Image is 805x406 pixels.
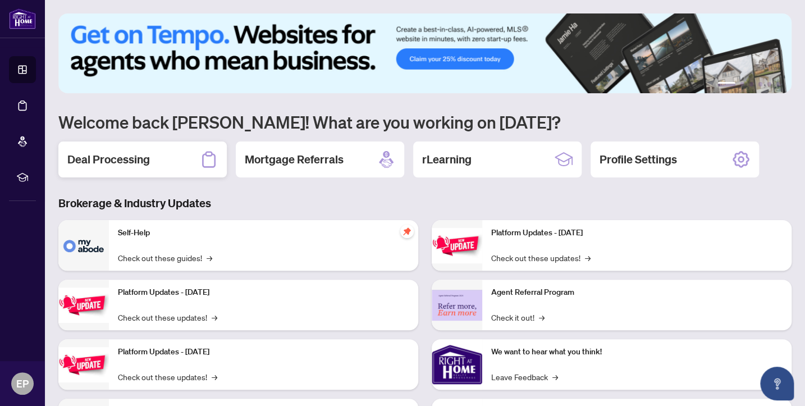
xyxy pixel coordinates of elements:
[491,252,591,264] a: Check out these updates!→
[118,346,409,358] p: Platform Updates - [DATE]
[58,13,792,93] img: Slide 0
[58,347,109,382] img: Platform Updates - July 21, 2025
[58,220,109,271] img: Self-Help
[118,311,217,323] a: Check out these updates!→
[491,286,783,299] p: Agent Referral Program
[16,376,29,391] span: EP
[585,252,591,264] span: →
[539,311,545,323] span: →
[491,311,545,323] a: Check it out!→
[432,339,482,390] img: We want to hear what you think!
[776,82,780,86] button: 6
[212,311,217,323] span: →
[58,111,792,133] h1: Welcome back [PERSON_NAME]! What are you working on [DATE]?
[758,82,762,86] button: 4
[432,290,482,321] img: Agent Referral Program
[118,286,409,299] p: Platform Updates - [DATE]
[118,371,217,383] a: Check out these updates!→
[9,8,36,29] img: logo
[432,228,482,263] img: Platform Updates - June 23, 2025
[552,371,558,383] span: →
[400,225,414,238] span: pushpin
[118,252,212,264] a: Check out these guides!→
[491,227,783,239] p: Platform Updates - [DATE]
[245,152,344,167] h2: Mortgage Referrals
[118,227,409,239] p: Self-Help
[717,82,735,86] button: 1
[212,371,217,383] span: →
[491,371,558,383] a: Leave Feedback→
[740,82,744,86] button: 2
[67,152,150,167] h2: Deal Processing
[491,346,783,358] p: We want to hear what you think!
[760,367,794,400] button: Open asap
[422,152,472,167] h2: rLearning
[749,82,753,86] button: 3
[58,195,792,211] h3: Brokerage & Industry Updates
[767,82,771,86] button: 5
[58,288,109,323] img: Platform Updates - September 16, 2025
[207,252,212,264] span: →
[600,152,677,167] h2: Profile Settings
